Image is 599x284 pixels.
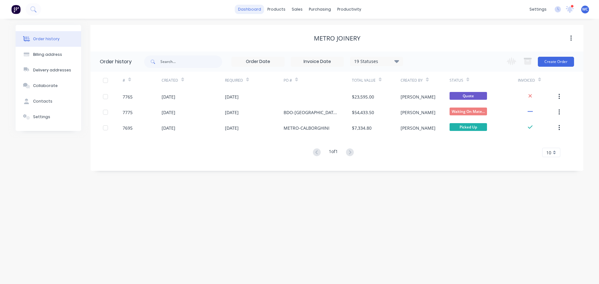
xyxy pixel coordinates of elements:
div: Created By [401,72,449,89]
div: PO # [284,78,292,83]
div: [DATE] [162,94,175,100]
div: products [264,5,289,14]
div: [PERSON_NAME] [401,94,436,100]
div: Metro Joinery [314,35,360,42]
div: settings [526,5,550,14]
div: Required [225,72,284,89]
div: [DATE] [162,109,175,116]
div: productivity [334,5,364,14]
button: Contacts [16,94,81,109]
div: Delivery addresses [33,67,71,73]
div: 7765 [123,94,133,100]
div: Total Value [352,78,376,83]
img: Factory [11,5,21,14]
div: [DATE] [162,125,175,131]
input: Order Date [232,57,284,66]
div: $23,595.00 [352,94,374,100]
div: [PERSON_NAME] [401,125,436,131]
div: 7695 [123,125,133,131]
div: 7775 [123,109,133,116]
div: purchasing [306,5,334,14]
div: sales [289,5,306,14]
button: Create Order [538,57,574,67]
div: [DATE] [225,109,239,116]
div: Settings [33,114,50,120]
div: BDO-[GEOGRAPHIC_DATA] - PO-3723-28344 [284,109,339,116]
div: Status [450,72,518,89]
div: Order history [33,36,60,42]
a: dashboard [235,5,264,14]
span: WC [582,7,588,12]
button: Billing address [16,47,81,62]
div: Created By [401,78,423,83]
div: Status [450,78,463,83]
div: METRO-CALBORGHINI [284,125,329,131]
div: Billing address [33,52,62,57]
div: Invoiced [518,78,535,83]
div: 1 of 1 [329,148,338,157]
button: Collaborate [16,78,81,94]
div: # [123,78,125,83]
span: 10 [546,149,551,156]
input: Invoice Date [291,57,343,66]
div: Order history [100,58,132,65]
div: [PERSON_NAME] [401,109,436,116]
button: Delivery addresses [16,62,81,78]
div: Contacts [33,99,52,104]
button: Settings [16,109,81,125]
span: Waiting On Mate... [450,108,487,115]
div: $7,334.80 [352,125,372,131]
span: Quote [450,92,487,100]
div: Collaborate [33,83,58,89]
div: Total Value [352,72,401,89]
div: [DATE] [225,94,239,100]
button: Order history [16,31,81,47]
div: Created [162,72,225,89]
div: $54,433.50 [352,109,374,116]
div: [DATE] [225,125,239,131]
span: Picked Up [450,123,487,131]
div: Created [162,78,178,83]
div: Invoiced [518,72,557,89]
input: Search... [160,55,222,68]
div: # [123,72,162,89]
div: 19 Statuses [350,58,403,65]
div: Required [225,78,243,83]
div: PO # [284,72,352,89]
